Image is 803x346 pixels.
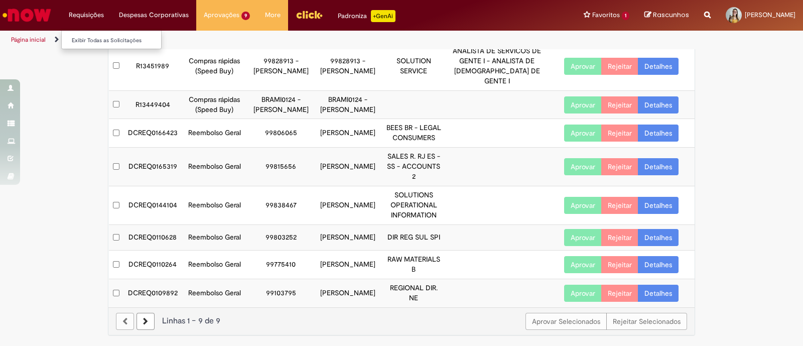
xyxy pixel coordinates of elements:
[124,119,182,148] td: DCREQ0166423
[381,251,446,279] td: RAW MATERIALS B
[61,30,162,49] ul: Requisições
[638,58,679,75] a: Detalhes
[638,229,679,246] a: Detalhes
[315,186,382,225] td: [PERSON_NAME]
[204,10,239,20] span: Aprovações
[69,10,104,20] span: Requisições
[315,279,382,307] td: [PERSON_NAME]
[315,251,382,279] td: [PERSON_NAME]
[381,148,446,186] td: SALES R. RJ ES - SS - ACCOUNTS 2
[124,42,182,90] td: R13451989
[601,256,638,273] button: Rejeitar
[745,11,795,19] span: [PERSON_NAME]
[182,119,247,148] td: Reembolso Geral
[371,10,395,22] p: +GenAi
[622,12,629,20] span: 1
[182,225,247,251] td: Reembolso Geral
[315,119,382,148] td: [PERSON_NAME]
[564,256,602,273] button: Aprovar
[653,10,689,20] span: Rascunhos
[241,12,250,20] span: 9
[592,10,620,20] span: Favoritos
[564,125,602,142] button: Aprovar
[338,10,395,22] div: Padroniza
[124,225,182,251] td: DCREQ0110628
[381,186,446,225] td: SOLUTIONS OPERATIONAL INFORMATION
[564,158,602,175] button: Aprovar
[381,225,446,251] td: DIR REG SUL SPI
[182,186,247,225] td: Reembolso Geral
[182,148,247,186] td: Reembolso Geral
[8,31,528,49] ul: Trilhas de página
[601,229,638,246] button: Rejeitar
[638,158,679,175] a: Detalhes
[601,285,638,302] button: Rejeitar
[247,42,315,90] td: 99828913 - [PERSON_NAME]
[247,279,315,307] td: 99103795
[638,256,679,273] a: Detalhes
[381,279,446,307] td: REGIONAL DIR. NE
[564,197,602,214] button: Aprovar
[247,186,315,225] td: 99838467
[381,42,446,90] td: SOLUTION SERVICE
[124,251,182,279] td: DCREQ0110264
[601,96,638,113] button: Rejeitar
[265,10,281,20] span: More
[124,186,182,225] td: DCREQ0144104
[62,35,172,46] a: Exibir Todas as Solicitações
[601,158,638,175] button: Rejeitar
[247,90,315,119] td: BRAMI0124 - [PERSON_NAME]
[124,279,182,307] td: DCREQ0109892
[247,225,315,251] td: 99803252
[638,96,679,113] a: Detalhes
[601,125,638,142] button: Rejeitar
[315,90,382,119] td: BRAMI0124 - [PERSON_NAME]
[182,279,247,307] td: Reembolso Geral
[247,251,315,279] td: 99775410
[315,148,382,186] td: [PERSON_NAME]
[11,36,46,44] a: Página inicial
[247,119,315,148] td: 99806065
[315,225,382,251] td: [PERSON_NAME]
[124,90,182,119] td: R13449404
[381,119,446,148] td: BEES BR - LEGAL CONSUMERS
[601,58,638,75] button: Rejeitar
[446,42,548,90] td: ANALISTA DE SERVICOS DE GENTE I - ANALISTA DE [DEMOGRAPHIC_DATA] DE GENTE I
[182,42,247,90] td: Compras rápidas (Speed Buy)
[116,315,687,327] div: Linhas 1 − 9 de 9
[124,148,182,186] td: DCREQ0165319
[315,42,382,90] td: 99828913 - [PERSON_NAME]
[564,229,602,246] button: Aprovar
[182,90,247,119] td: Compras rápidas (Speed Buy)
[296,7,323,22] img: click_logo_yellow_360x200.png
[182,251,247,279] td: Reembolso Geral
[638,285,679,302] a: Detalhes
[638,197,679,214] a: Detalhes
[644,11,689,20] a: Rascunhos
[1,5,53,25] img: ServiceNow
[119,10,189,20] span: Despesas Corporativas
[247,148,315,186] td: 99815656
[564,96,602,113] button: Aprovar
[638,125,679,142] a: Detalhes
[564,58,602,75] button: Aprovar
[564,285,602,302] button: Aprovar
[601,197,638,214] button: Rejeitar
